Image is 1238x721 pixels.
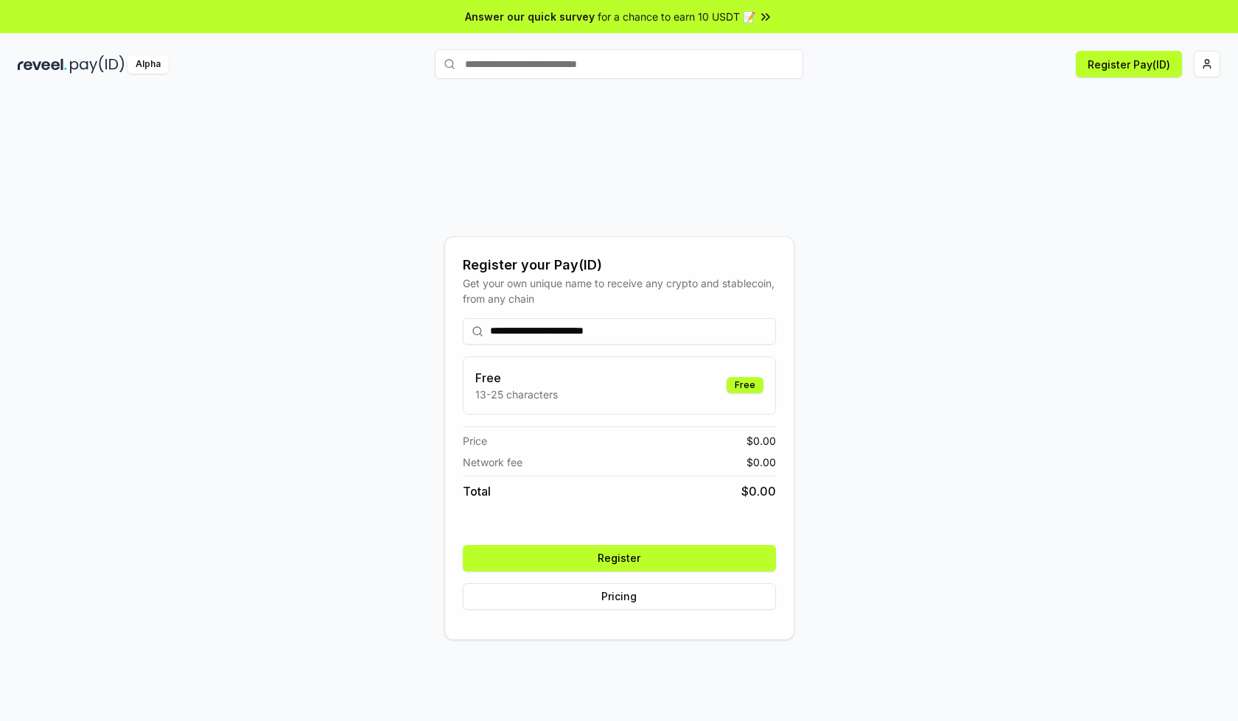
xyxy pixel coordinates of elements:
div: Alpha [127,55,169,74]
span: Total [463,482,491,500]
h3: Free [475,369,558,387]
span: $ 0.00 [741,482,776,500]
button: Pricing [463,583,776,610]
img: pay_id [70,55,125,74]
span: Price [463,433,487,449]
button: Register Pay(ID) [1076,51,1182,77]
div: Register your Pay(ID) [463,255,776,275]
span: for a chance to earn 10 USDT 📝 [598,9,755,24]
button: Register [463,545,776,571]
span: $ 0.00 [746,433,776,449]
span: Network fee [463,454,522,470]
div: Free [727,377,763,393]
span: Answer our quick survey [465,9,595,24]
div: Get your own unique name to receive any crypto and stablecoin, from any chain [463,275,776,306]
span: $ 0.00 [746,454,776,470]
p: 13-25 characters [475,387,558,402]
img: reveel_dark [18,55,67,74]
